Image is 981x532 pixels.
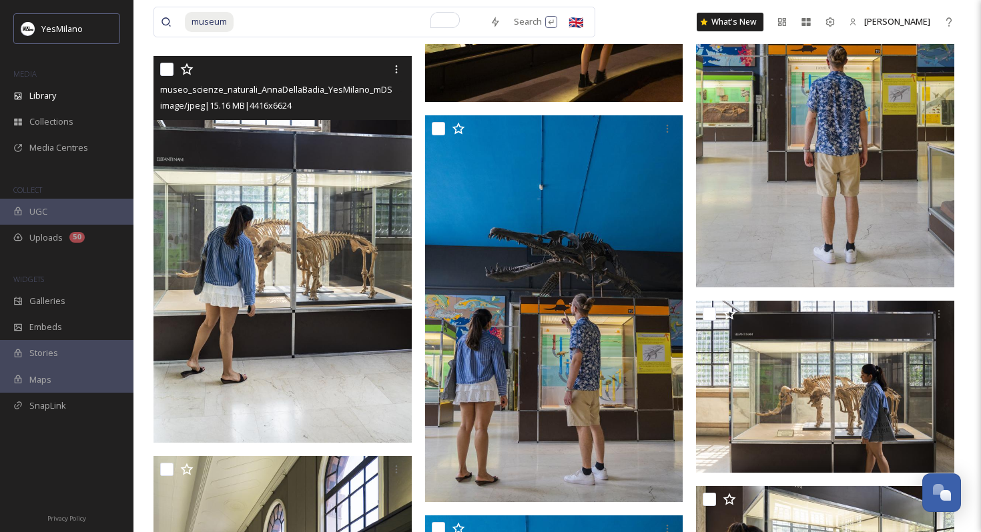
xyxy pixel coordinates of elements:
span: Collections [29,115,73,128]
input: To enrich screen reader interactions, please activate Accessibility in Grammarly extension settings [235,7,483,37]
img: museo_scienze_naturali_AnnaDellaBadia_YesMilano_mDSC02549.JPG [425,115,683,503]
span: Privacy Policy [47,514,86,523]
div: 50 [69,232,85,243]
span: Library [29,89,56,102]
span: museum [185,12,234,31]
span: image/jpeg | 15.16 MB | 4416 x 6624 [160,99,292,111]
span: Galleries [29,295,65,307]
span: UGC [29,205,47,218]
span: COLLECT [13,185,42,195]
span: SnapLink [29,399,66,412]
span: museo_scienze_naturali_AnnaDellaBadia_YesMilano_mDSC02481.JPG [160,83,437,95]
span: Maps [29,373,51,386]
span: YesMilano [41,23,83,35]
span: Uploads [29,231,63,244]
span: WIDGETS [13,274,44,284]
div: Search [507,9,564,35]
a: What's New [697,13,763,31]
button: Open Chat [922,473,961,512]
span: [PERSON_NAME] [864,15,930,27]
a: Privacy Policy [47,509,86,525]
img: museo_scienze_naturali_AnnaDellaBadia_YesMilano_mDSC02481.JPG [153,56,412,443]
span: MEDIA [13,69,37,79]
img: museo_scienze_naturali_AnnaDellaBadia_YesMilano_mDSC02505.JPG [696,301,954,473]
a: [PERSON_NAME] [842,9,937,35]
span: Embeds [29,321,62,333]
span: Media Centres [29,141,88,154]
div: 🇬🇧 [564,10,588,34]
span: Stories [29,347,58,359]
img: Logo%20YesMilano%40150x.png [21,22,35,35]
